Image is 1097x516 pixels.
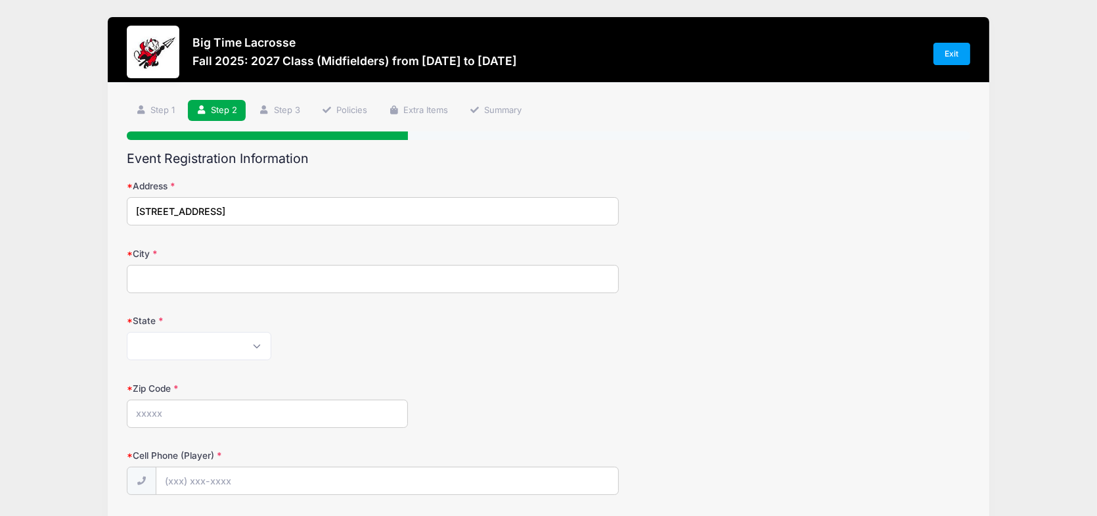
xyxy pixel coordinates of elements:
[250,100,309,122] a: Step 3
[380,100,457,122] a: Extra Items
[156,467,619,495] input: (xxx) xxx-xxxx
[127,151,970,166] h2: Event Registration Information
[127,179,408,193] label: Address
[313,100,376,122] a: Policies
[127,247,408,260] label: City
[192,35,517,49] h3: Big Time Lacrosse
[127,449,408,462] label: Cell Phone (Player)
[188,100,246,122] a: Step 2
[127,400,408,428] input: xxxxx
[127,314,408,327] label: State
[127,100,183,122] a: Step 1
[461,100,531,122] a: Summary
[933,43,970,65] a: Exit
[127,382,408,395] label: Zip Code
[192,54,517,68] h3: Fall 2025: 2027 Class (Midfielders) from [DATE] to [DATE]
